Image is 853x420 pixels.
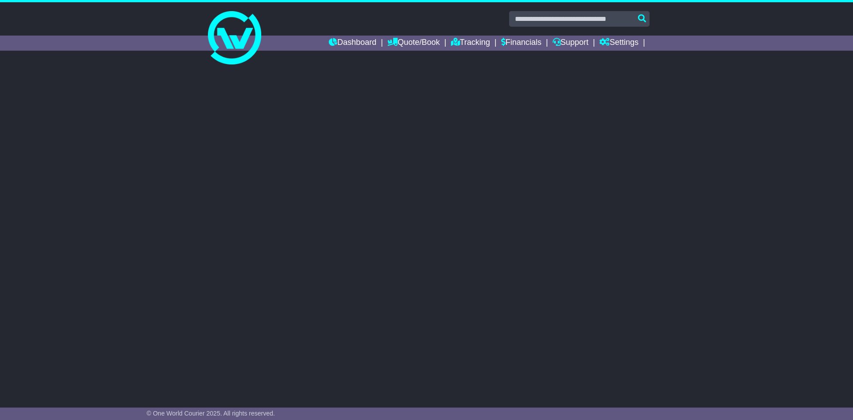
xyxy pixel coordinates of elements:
[451,36,490,51] a: Tracking
[387,36,440,51] a: Quote/Book
[147,410,275,417] span: © One World Courier 2025. All rights reserved.
[553,36,589,51] a: Support
[501,36,542,51] a: Financials
[599,36,638,51] a: Settings
[329,36,376,51] a: Dashboard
